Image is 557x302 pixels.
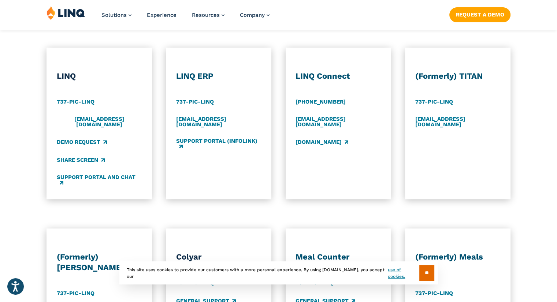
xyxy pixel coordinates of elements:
[147,12,177,18] a: Experience
[415,116,501,128] a: [EMAIL_ADDRESS][DOMAIN_NAME]
[101,6,270,30] nav: Primary Navigation
[240,12,270,18] a: Company
[449,7,510,22] a: Request a Demo
[101,12,127,18] span: Solutions
[176,252,261,262] h3: Colyar
[415,71,501,81] h3: (Formerly) TITAN
[57,138,107,146] a: Demo Request
[101,12,131,18] a: Solutions
[296,138,348,146] a: [DOMAIN_NAME]
[57,116,142,128] a: [EMAIL_ADDRESS][DOMAIN_NAME]
[57,98,94,106] a: 737-PIC-LINQ
[57,174,142,186] a: Support Portal and Chat
[296,98,346,106] a: [PHONE_NUMBER]
[192,12,224,18] a: Resources
[296,71,381,81] h3: LINQ Connect
[176,71,261,81] h3: LINQ ERP
[240,12,265,18] span: Company
[192,12,220,18] span: Resources
[57,71,142,81] h3: LINQ
[119,261,438,284] div: This site uses cookies to provide our customers with a more personal experience. By using [DOMAIN...
[449,6,510,22] nav: Button Navigation
[296,252,381,262] h3: Meal Counter
[176,116,261,128] a: [EMAIL_ADDRESS][DOMAIN_NAME]
[176,138,261,150] a: Support Portal (Infolink)
[415,98,453,106] a: 737-PIC-LINQ
[57,156,105,164] a: Share Screen
[388,266,419,280] a: use of cookies.
[176,98,214,106] a: 737-PIC-LINQ
[47,6,85,20] img: LINQ | K‑12 Software
[57,252,142,272] h3: (Formerly) [PERSON_NAME]
[296,116,381,128] a: [EMAIL_ADDRESS][DOMAIN_NAME]
[415,252,501,272] h3: (Formerly) Meals Plus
